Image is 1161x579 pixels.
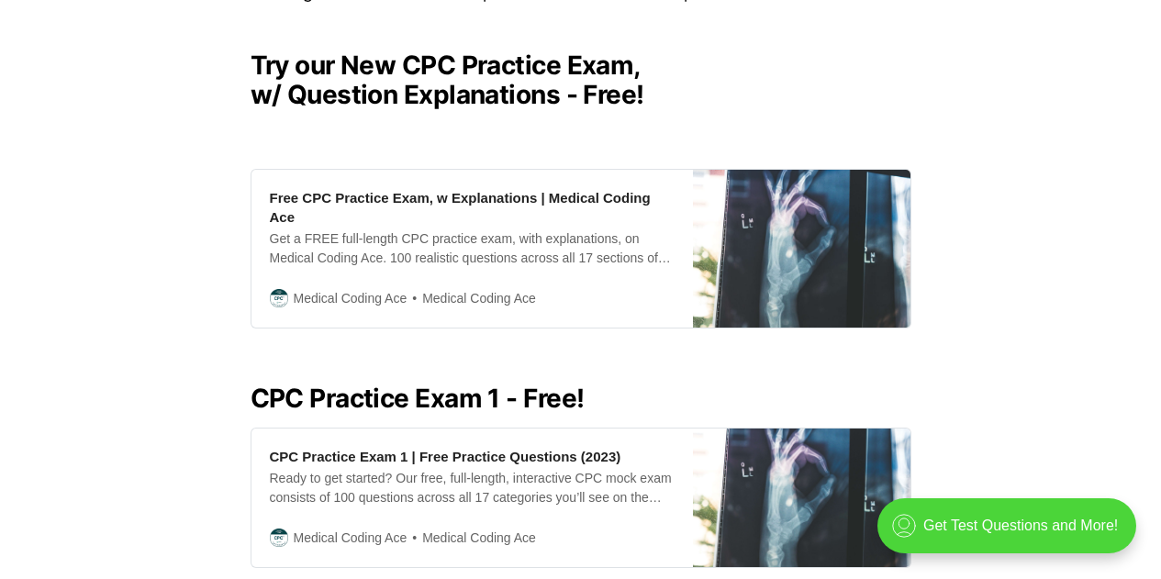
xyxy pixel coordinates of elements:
[407,528,536,549] span: Medical Coding Ace
[251,50,911,109] h2: Try our New CPC Practice Exam, w/ Question Explanations - Free!
[251,428,911,568] a: CPC Practice Exam 1 | Free Practice Questions (2023)Ready to get started? Our free, full-length, ...
[862,489,1161,579] iframe: portal-trigger
[270,469,675,507] div: Ready to get started? Our free, full-length, interactive CPC mock exam consists of 100 questions ...
[407,288,536,309] span: Medical Coding Ace
[251,169,911,328] a: Free CPC Practice Exam, w Explanations | Medical Coding AceGet a FREE full-length CPC practice ex...
[270,447,621,466] div: CPC Practice Exam 1 | Free Practice Questions (2023)
[294,288,407,308] span: Medical Coding Ace
[270,188,675,227] div: Free CPC Practice Exam, w Explanations | Medical Coding Ace
[251,384,911,413] h2: CPC Practice Exam 1 - Free!
[294,528,407,548] span: Medical Coding Ace
[270,229,675,268] div: Get a FREE full-length CPC practice exam, with explanations, on Medical Coding Ace. 100 realistic...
